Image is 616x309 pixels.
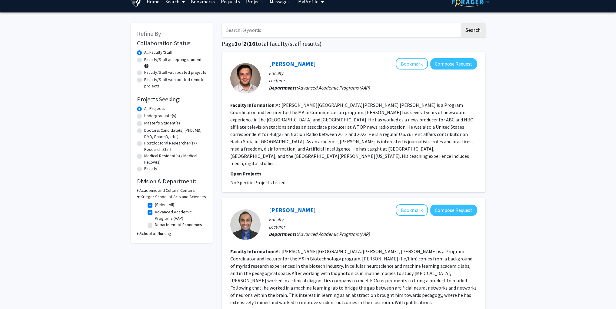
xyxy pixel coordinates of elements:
label: Master's Student(s) [144,120,180,126]
input: Search Keywords [222,23,460,37]
fg-read-more: At [PERSON_NAME][GEOGRAPHIC_DATA][PERSON_NAME] [PERSON_NAME] is a Program Coordinator and lecture... [230,102,473,166]
label: Undergraduate(s) [144,113,176,119]
h1: Page of ( total faculty/staff results) [222,40,485,47]
h2: Projects Seeking: [137,96,207,103]
label: All Faculty/Staff [144,49,172,56]
h3: Academic and Cultural Centers [139,187,195,194]
label: Medical Resident(s) / Medical Fellow(s) [144,153,207,165]
p: Faculty [269,70,477,77]
label: Faculty [144,165,157,172]
b: Faculty Information: [230,102,276,108]
button: Compose Request to Vikash Morar [430,205,477,216]
label: Department of Economics [155,222,202,228]
h2: Collaboration Status: [137,39,207,47]
button: Add Mladen Petkov to Bookmarks [396,58,428,70]
span: No Specific Projects Listed [230,179,285,185]
p: Open Projects [230,170,477,177]
span: Refine By [137,30,161,37]
h2: Division & Department: [137,178,207,185]
span: 16 [249,40,255,47]
p: Faculty [269,216,477,223]
label: Faculty/Staff accepting students [144,56,204,63]
a: [PERSON_NAME] [269,60,316,67]
h3: School of Nursing [139,230,171,237]
label: Faculty/Staff with posted projects [144,69,206,76]
iframe: Chat [5,282,26,304]
label: Advanced Academic Programs (AAP) [155,209,205,222]
label: Postdoctoral Researcher(s) / Research Staff [144,140,207,153]
span: 2 [243,40,247,47]
p: Lecturer [269,223,477,230]
a: [PERSON_NAME] [269,206,316,214]
b: Departments: [269,231,298,237]
label: All Projects [144,105,165,112]
p: Lecturer [269,77,477,84]
button: Add Vikash Morar to Bookmarks [396,204,428,216]
span: Advanced Academic Programs (AAP) [298,85,370,91]
button: Search [461,23,485,37]
b: Departments: [269,85,298,91]
b: Faculty Information: [230,248,276,254]
span: Advanced Academic Programs (AAP) [298,231,370,237]
fg-read-more: At [PERSON_NAME][GEOGRAPHIC_DATA][PERSON_NAME], [PERSON_NAME] is a Program Coordinator and lectur... [230,248,477,305]
label: Doctoral Candidate(s) (PhD, MD, DMD, PharmD, etc.) [144,127,207,140]
h3: Krieger School of Arts and Sciences [141,194,206,200]
span: 1 [235,40,238,47]
button: Compose Request to Mladen Petkov [430,58,477,70]
label: (Select All) [155,202,174,208]
label: Faculty/Staff with posted remote projects [144,76,207,89]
